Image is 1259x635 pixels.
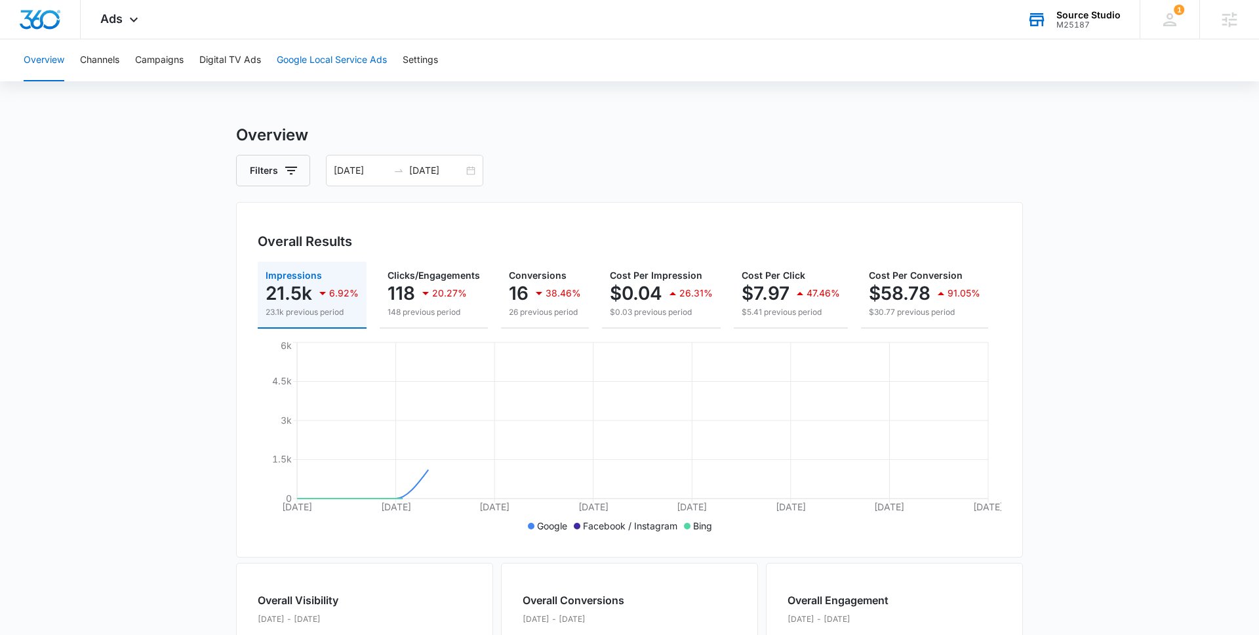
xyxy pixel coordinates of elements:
[973,501,1003,512] tspan: [DATE]
[523,613,624,625] p: [DATE] - [DATE]
[1056,10,1121,20] div: account name
[1056,20,1121,30] div: account id
[236,123,1023,147] h3: Overview
[272,453,292,464] tspan: 1.5k
[282,501,312,512] tspan: [DATE]
[258,613,369,625] p: [DATE] - [DATE]
[24,39,64,81] button: Overview
[869,283,930,304] p: $58.78
[334,163,388,178] input: Start date
[509,283,529,304] p: 16
[135,39,184,81] button: Campaigns
[393,165,404,176] span: swap-right
[788,592,889,608] h2: Overall Engagement
[100,12,123,26] span: Ads
[742,270,805,281] span: Cost Per Click
[677,501,707,512] tspan: [DATE]
[388,306,480,318] p: 148 previous period
[578,501,609,512] tspan: [DATE]
[381,501,411,512] tspan: [DATE]
[869,306,980,318] p: $30.77 previous period
[948,289,980,298] p: 91.05%
[679,289,713,298] p: 26.31%
[1174,5,1184,15] div: notifications count
[329,289,359,298] p: 6.92%
[742,306,840,318] p: $5.41 previous period
[869,270,963,281] span: Cost Per Conversion
[523,592,624,608] h2: Overall Conversions
[277,39,387,81] button: Google Local Service Ads
[874,501,904,512] tspan: [DATE]
[272,375,292,386] tspan: 4.5k
[403,39,438,81] button: Settings
[393,165,404,176] span: to
[610,306,713,318] p: $0.03 previous period
[266,270,322,281] span: Impressions
[509,270,567,281] span: Conversions
[537,519,567,533] p: Google
[479,501,510,512] tspan: [DATE]
[509,306,581,318] p: 26 previous period
[258,232,352,251] h3: Overall Results
[236,155,310,186] button: Filters
[388,283,415,304] p: 118
[583,519,677,533] p: Facebook / Instagram
[286,493,292,504] tspan: 0
[199,39,261,81] button: Digital TV Ads
[266,283,312,304] p: 21.5k
[281,415,292,426] tspan: 3k
[546,289,581,298] p: 38.46%
[266,306,359,318] p: 23.1k previous period
[693,519,712,533] p: Bing
[80,39,119,81] button: Channels
[742,283,789,304] p: $7.97
[281,340,292,351] tspan: 6k
[788,613,889,625] p: [DATE] - [DATE]
[432,289,467,298] p: 20.27%
[1174,5,1184,15] span: 1
[807,289,840,298] p: 47.46%
[610,283,662,304] p: $0.04
[776,501,806,512] tspan: [DATE]
[258,592,369,608] h2: Overall Visibility
[409,163,464,178] input: End date
[610,270,702,281] span: Cost Per Impression
[388,270,480,281] span: Clicks/Engagements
